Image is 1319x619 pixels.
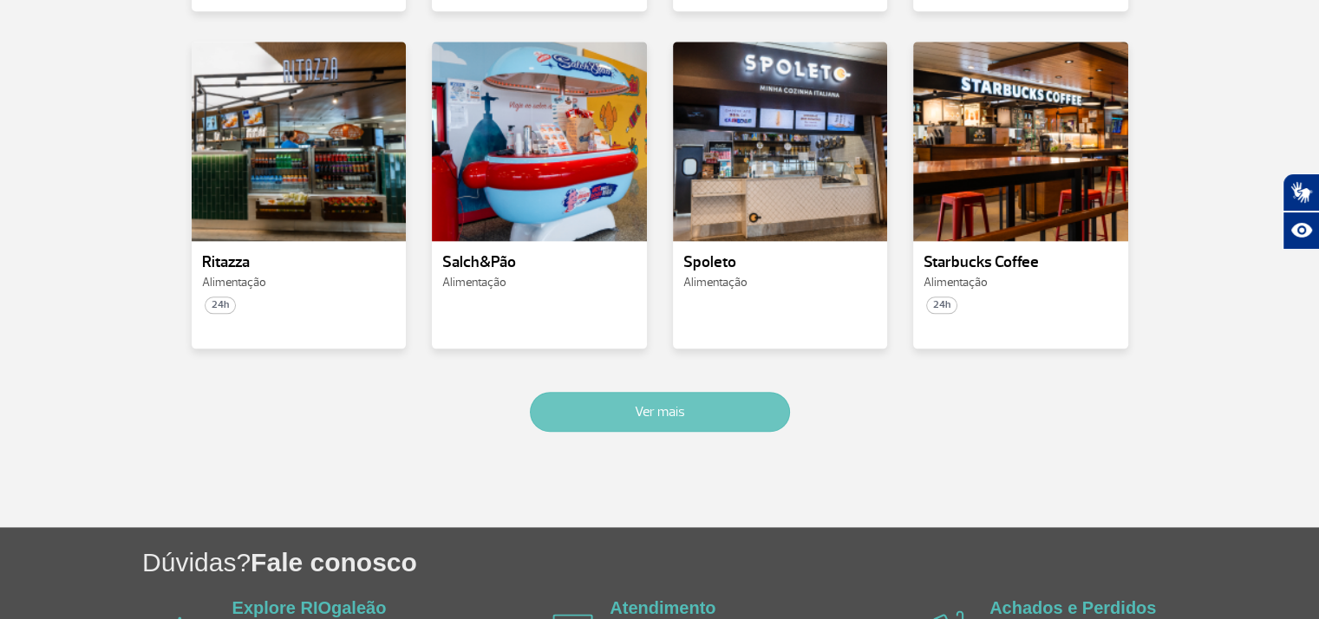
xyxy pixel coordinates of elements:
span: Alimentação [683,275,748,290]
a: Explore RIOgaleão [232,598,387,617]
a: Atendimento [610,598,715,617]
button: Abrir tradutor de língua de sinais. [1283,173,1319,212]
h1: Dúvidas? [142,544,1319,580]
span: Alimentação [202,275,266,290]
p: Salch&Pão [442,254,637,271]
p: Ritazza [202,254,396,271]
button: Abrir recursos assistivos. [1283,212,1319,250]
div: Plugin de acessibilidade da Hand Talk. [1283,173,1319,250]
span: Alimentação [442,275,506,290]
a: Achados e Perdidos [989,598,1156,617]
span: Alimentação [924,275,988,290]
p: Starbucks Coffee [924,254,1118,271]
span: 24h [926,296,957,314]
span: 24h [205,296,236,314]
button: Ver mais [530,392,790,432]
span: Fale conosco [251,548,417,577]
p: Spoleto [683,254,878,271]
